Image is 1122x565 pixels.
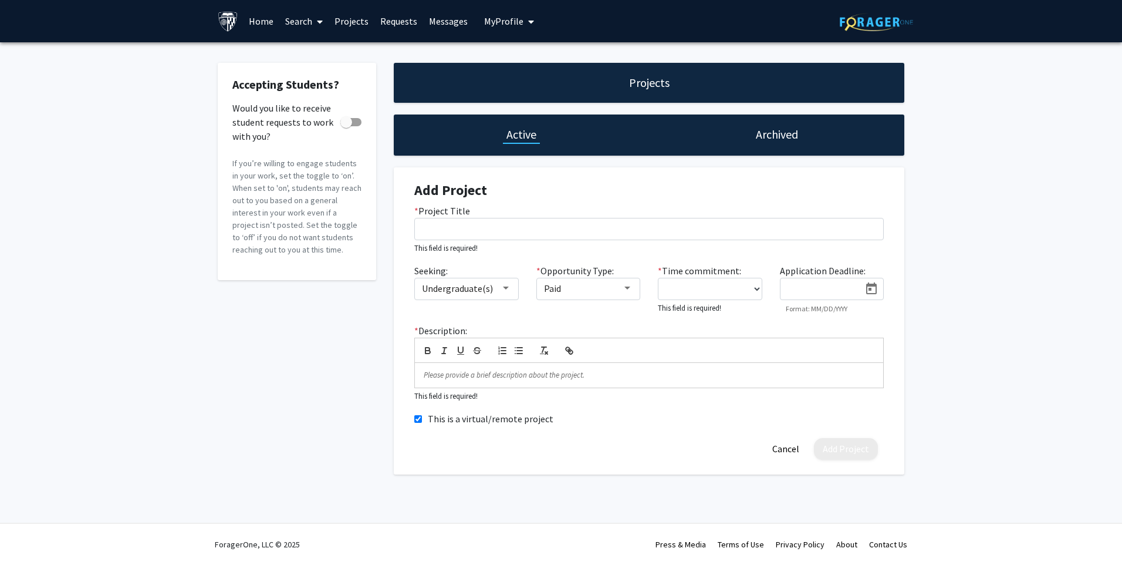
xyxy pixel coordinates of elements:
[658,303,721,312] small: This field is required!
[232,157,361,256] p: If you’re willing to engage students in your work, set the toggle to ‘on’. When set to 'on', stud...
[9,512,50,556] iframe: Chat
[763,438,808,460] button: Cancel
[215,524,300,565] div: ForagerOne, LLC © 2025
[814,438,878,460] button: Add Project
[232,101,336,143] span: Would you like to receive student requests to work with you?
[786,305,847,313] mat-hint: Format: MM/DD/YYYY
[544,282,561,294] span: Paid
[414,181,487,199] strong: Add Project
[374,1,423,42] a: Requests
[414,243,478,253] small: This field is required!
[780,264,866,278] label: Application Deadline:
[218,11,238,32] img: Johns Hopkins University Logo
[232,78,361,92] h2: Accepting Students?
[655,539,706,550] a: Press & Media
[658,264,741,278] label: Time commitment:
[414,391,478,401] small: This field is required!
[756,126,798,143] h1: Archived
[836,539,857,550] a: About
[869,539,907,550] a: Contact Us
[414,264,448,278] label: Seeking:
[506,126,536,143] h1: Active
[484,15,523,27] span: My Profile
[414,204,470,218] label: Project Title
[423,1,474,42] a: Messages
[536,264,614,278] label: Opportunity Type:
[279,1,329,42] a: Search
[414,324,467,338] label: Description:
[860,278,883,300] button: Open calendar
[776,539,824,550] a: Privacy Policy
[329,1,374,42] a: Projects
[718,539,764,550] a: Terms of Use
[428,412,553,426] label: This is a virtual/remote project
[840,13,913,31] img: ForagerOne Logo
[243,1,279,42] a: Home
[422,282,493,294] span: Undergraduate(s)
[629,75,670,91] h1: Projects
